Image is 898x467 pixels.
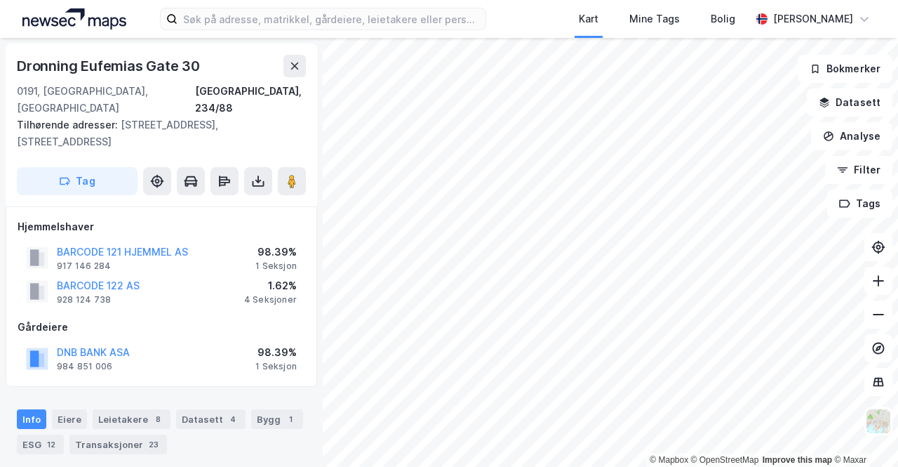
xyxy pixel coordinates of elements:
div: 984 851 006 [57,361,112,372]
div: Mine Tags [629,11,680,27]
div: 4 [226,412,240,426]
button: Datasett [807,88,892,117]
img: logo.a4113a55bc3d86da70a041830d287a7e.svg [22,8,126,29]
div: Gårdeiere [18,319,305,336]
a: Mapbox [650,455,688,465]
div: Info [17,409,46,429]
div: 1 [283,412,297,426]
button: Bokmerker [798,55,892,83]
div: Bygg [251,409,303,429]
div: 12 [44,438,58,452]
div: 98.39% [255,244,297,261]
input: Søk på adresse, matrikkel, gårdeiere, leietakere eller personer [177,8,485,29]
a: OpenStreetMap [691,455,759,465]
div: Transaksjoner [69,435,167,454]
div: 0191, [GEOGRAPHIC_DATA], [GEOGRAPHIC_DATA] [17,83,195,117]
div: 917 146 284 [57,261,111,272]
iframe: Chat Widget [828,400,898,467]
div: 98.39% [255,344,297,361]
div: [PERSON_NAME] [773,11,853,27]
div: ESG [17,435,64,454]
div: 1.62% [244,277,297,294]
div: [STREET_ADDRESS], [STREET_ADDRESS] [17,117,295,150]
div: Dronning Eufemias Gate 30 [17,55,203,77]
div: Kart [579,11,598,27]
a: Improve this map [763,455,832,465]
div: Leietakere [93,409,170,429]
button: Filter [825,156,892,184]
div: Datasett [176,409,246,429]
div: Eiere [52,409,87,429]
div: Kontrollprogram for chat [828,400,898,467]
div: 8 [151,412,165,426]
button: Tags [827,190,892,218]
div: 928 124 738 [57,294,111,305]
div: 1 Seksjon [255,361,297,372]
div: 4 Seksjoner [244,294,297,305]
button: Analyse [811,122,892,150]
button: Tag [17,167,138,195]
span: Tilhørende adresser: [17,119,121,131]
div: Bolig [711,11,735,27]
div: 1 Seksjon [255,261,297,272]
div: 23 [146,438,161,452]
div: [GEOGRAPHIC_DATA], 234/88 [195,83,306,117]
div: Hjemmelshaver [18,218,305,235]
